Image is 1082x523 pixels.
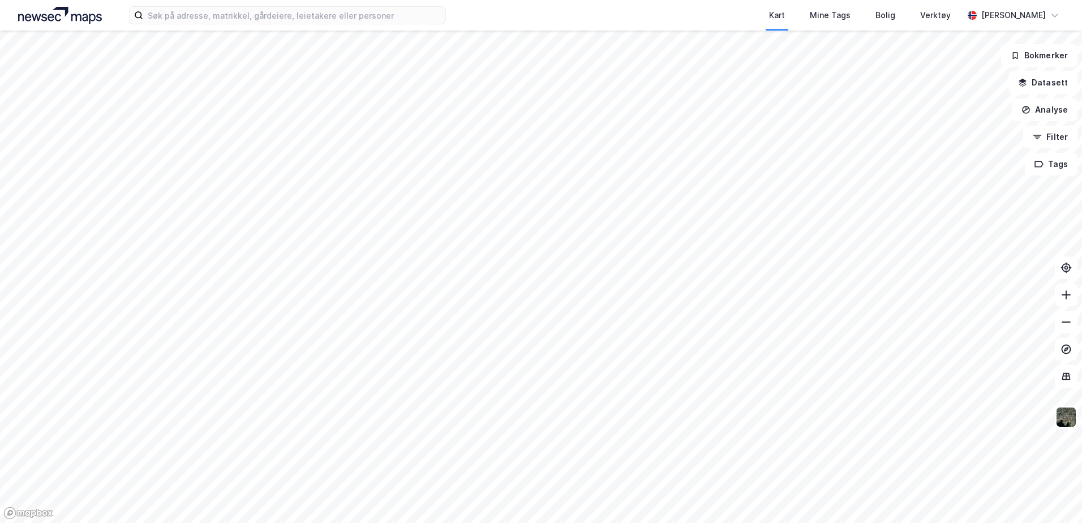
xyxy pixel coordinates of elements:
[143,7,445,24] input: Søk på adresse, matrikkel, gårdeiere, leietakere eller personer
[810,8,851,22] div: Mine Tags
[1025,469,1082,523] iframe: Chat Widget
[18,7,102,24] img: logo.a4113a55bc3d86da70a041830d287a7e.svg
[1025,469,1082,523] div: Kontrollprogram for chat
[920,8,951,22] div: Verktøy
[875,8,895,22] div: Bolig
[769,8,785,22] div: Kart
[981,8,1046,22] div: [PERSON_NAME]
